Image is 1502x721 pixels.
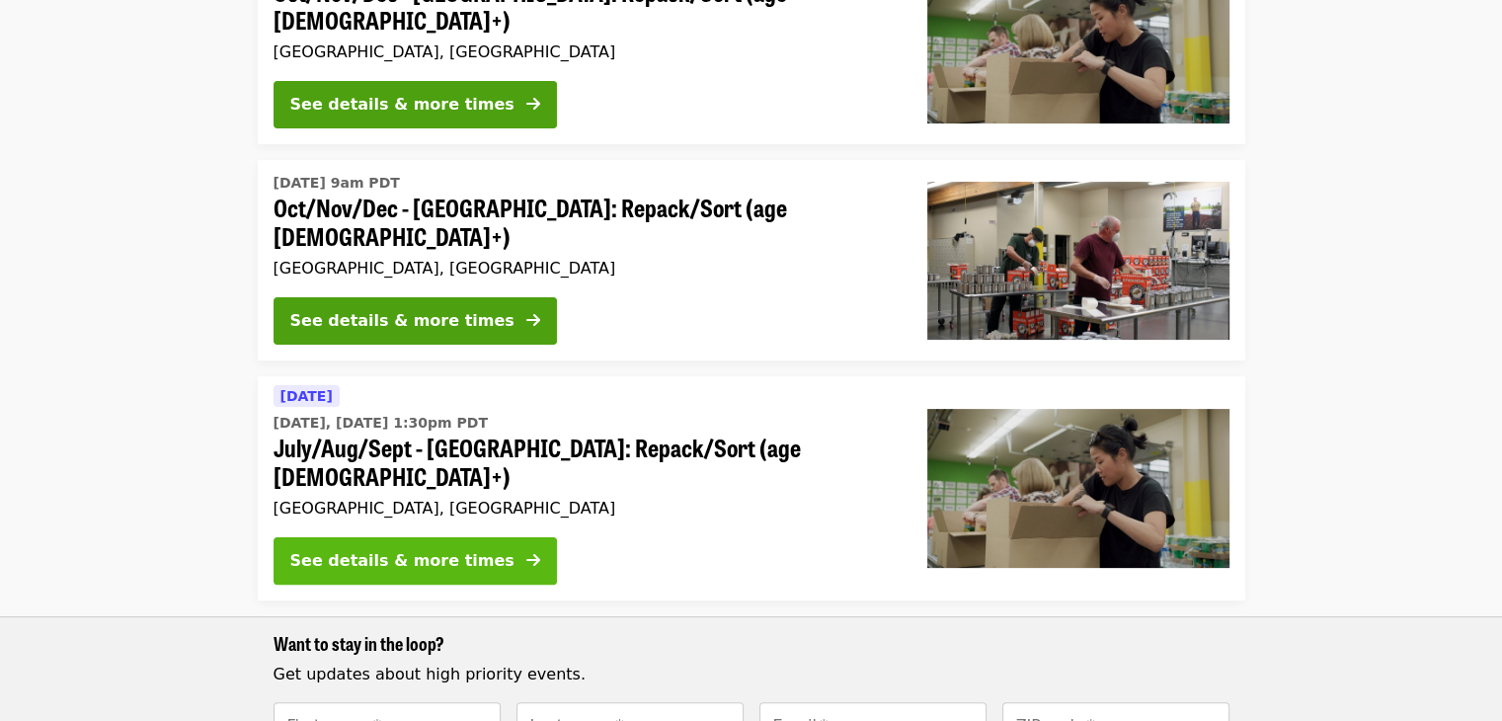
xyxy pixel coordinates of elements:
span: Get updates about high priority events. [274,665,586,683]
div: [GEOGRAPHIC_DATA], [GEOGRAPHIC_DATA] [274,42,896,61]
span: July/Aug/Sept - [GEOGRAPHIC_DATA]: Repack/Sort (age [DEMOGRAPHIC_DATA]+) [274,434,896,491]
i: arrow-right icon [526,311,540,330]
div: See details & more times [290,309,514,333]
i: arrow-right icon [526,551,540,570]
i: arrow-right icon [526,95,540,114]
time: [DATE] 9am PDT [274,173,400,194]
span: Oct/Nov/Dec - [GEOGRAPHIC_DATA]: Repack/Sort (age [DEMOGRAPHIC_DATA]+) [274,194,896,251]
div: See details & more times [290,93,514,117]
span: [DATE] [280,388,333,404]
a: See details for "July/Aug/Sept - Portland: Repack/Sort (age 8+)" [258,376,1245,601]
img: July/Aug/Sept - Portland: Repack/Sort (age 8+) organized by Oregon Food Bank [927,409,1229,567]
div: [GEOGRAPHIC_DATA], [GEOGRAPHIC_DATA] [274,259,896,278]
span: Want to stay in the loop? [274,630,444,656]
time: [DATE], [DATE] 1:30pm PDT [274,413,488,434]
a: See details for "Oct/Nov/Dec - Portland: Repack/Sort (age 16+)" [258,160,1245,360]
div: [GEOGRAPHIC_DATA], [GEOGRAPHIC_DATA] [274,499,896,518]
button: See details & more times [274,537,557,585]
button: See details & more times [274,297,557,345]
img: Oct/Nov/Dec - Portland: Repack/Sort (age 16+) organized by Oregon Food Bank [927,182,1229,340]
button: See details & more times [274,81,557,128]
div: See details & more times [290,549,514,573]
